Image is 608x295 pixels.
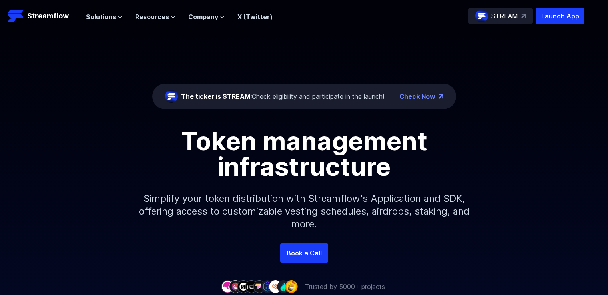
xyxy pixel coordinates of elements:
img: company-2 [229,280,242,293]
button: Solutions [86,12,122,22]
h1: Token management infrastructure [124,128,484,179]
p: Streamflow [27,10,69,22]
span: The ticker is STREAM: [181,92,252,100]
div: Check eligibility and participate in the launch! [181,92,384,101]
p: Trusted by 5000+ projects [305,282,385,291]
button: Company [188,12,225,22]
button: Launch App [536,8,584,24]
img: company-1 [221,280,234,293]
p: Simplify your token distribution with Streamflow's Application and SDK, offering access to custom... [132,179,476,243]
a: Streamflow [8,8,78,24]
span: Company [188,12,218,22]
img: company-7 [269,280,282,293]
p: STREAM [491,11,518,21]
img: streamflow-logo-circle.png [475,10,488,22]
img: company-5 [253,280,266,293]
img: company-4 [245,280,258,293]
button: Resources [135,12,175,22]
img: streamflow-logo-circle.png [165,90,178,103]
img: top-right-arrow.svg [521,14,526,18]
a: STREAM [468,8,533,24]
img: company-6 [261,280,274,293]
a: X (Twitter) [237,13,273,21]
img: company-8 [277,280,290,293]
span: Resources [135,12,169,22]
img: company-3 [237,280,250,293]
span: Solutions [86,12,116,22]
a: Check Now [399,92,435,101]
img: Streamflow Logo [8,8,24,24]
a: Book a Call [280,243,328,263]
img: top-right-arrow.png [439,94,443,99]
img: company-9 [285,280,298,293]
